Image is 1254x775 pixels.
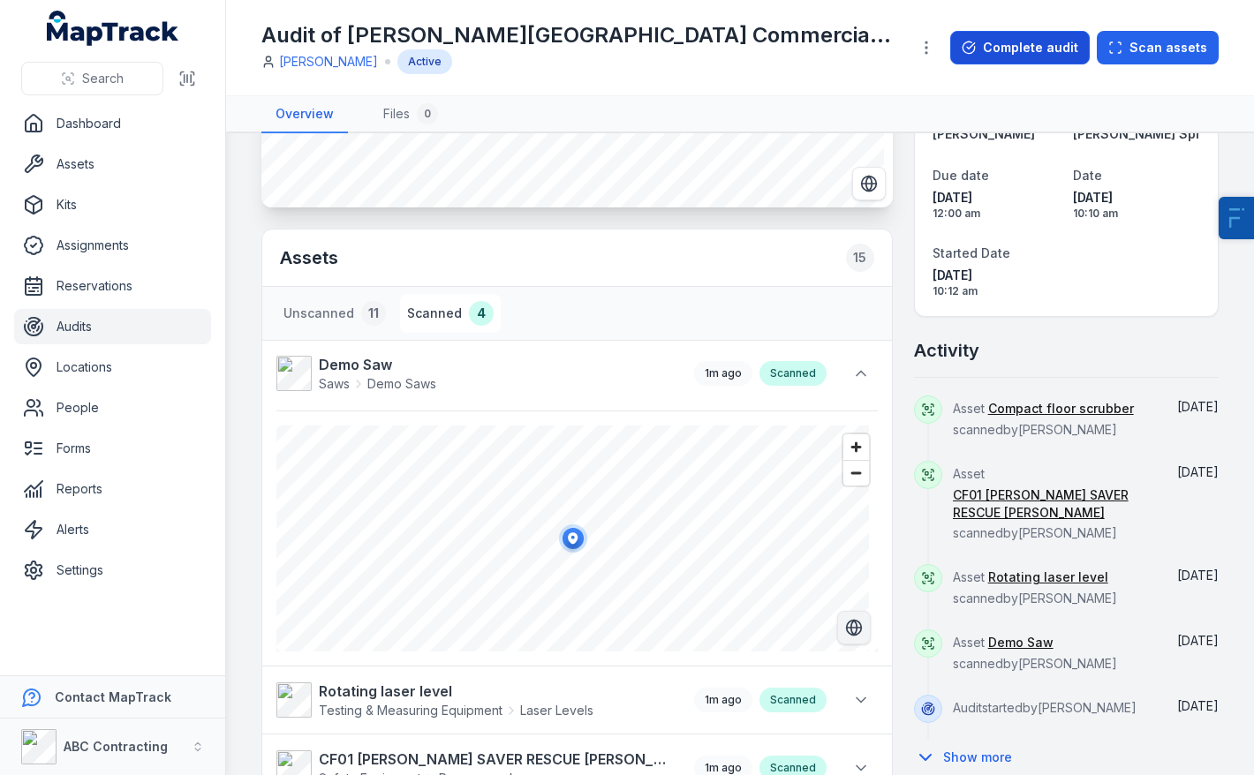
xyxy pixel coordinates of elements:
time: 20/08/2025, 10:12:29 am [705,366,742,380]
span: 1m ago [705,366,742,380]
button: Zoom out [843,460,869,485]
span: Search [82,70,124,87]
a: Kits [14,187,211,222]
h1: Audit of [PERSON_NAME][GEOGRAPHIC_DATA] Commercial Hub [261,21,895,49]
strong: Rotating laser level [319,681,593,702]
a: Rotating laser levelTesting & Measuring EquipmentLaser Levels [276,681,676,719]
span: Saws [319,375,350,393]
span: Audit started by [PERSON_NAME] [953,700,1137,715]
a: Reports [14,471,211,507]
time: 20/08/2025, 10:12:18 am [933,267,1060,298]
a: Audits [14,309,211,344]
time: 20/08/2025, 10:12:30 am [1177,568,1219,583]
a: Overview [261,96,348,133]
a: Locations [14,350,211,385]
a: [PERSON_NAME] [279,53,378,71]
a: Demo SawSawsDemo Saws [276,354,676,393]
h2: Assets [280,244,874,272]
a: MapTrack [47,11,179,46]
a: Rotating laser level [988,568,1108,586]
span: [DATE] [933,267,1060,284]
time: 20/08/2025, 10:12:35 am [705,761,742,774]
a: Dashboard [14,106,211,141]
span: Due date [933,168,989,183]
time: 20/08/2025, 10:12:27 am [1177,633,1219,648]
a: Demo Saw [988,634,1054,651]
strong: CF01 [PERSON_NAME] SAVER RESCUE [PERSON_NAME] [319,749,676,770]
time: 20/08/2025, 10:12:18 am [1177,698,1219,713]
span: 1m ago [705,761,742,774]
a: Reservations [14,268,211,304]
time: 20/08/2025, 10:10:29 am [1073,189,1200,221]
button: Search [21,62,163,95]
button: Switch to Satellite View [852,167,886,200]
a: Files0 [369,96,452,133]
button: Zoom in [843,434,869,460]
button: Unscanned11 [276,294,393,333]
a: Assignments [14,228,211,263]
a: Settings [14,553,211,588]
canvas: Map [276,425,869,651]
span: [DATE] [1177,698,1219,713]
button: Scanned4 [400,294,501,333]
time: 31/08/2025, 12:00:00 am [933,189,1060,221]
a: Alerts [14,512,211,547]
span: 1m ago [705,693,742,706]
span: Asset scanned by [PERSON_NAME] [953,569,1117,606]
span: Started Date [933,245,1010,260]
strong: ABC Contracting [64,739,168,754]
span: Testing & Measuring Equipment [319,702,502,719]
span: [DATE] [1177,399,1219,414]
span: 12:00 am [933,207,1060,221]
a: People [14,390,211,425]
div: 15 [846,244,874,272]
a: CF01 [PERSON_NAME] SAVER RESCUE [PERSON_NAME] [953,486,1152,522]
span: 10:12 am [933,284,1060,298]
span: [DATE] [1177,568,1219,583]
div: 4 [469,301,494,326]
div: Scanned [759,688,827,712]
div: Active [397,49,452,74]
span: [DATE] [1177,464,1219,479]
a: Assets [14,147,211,182]
a: Compact floor scrubber [988,400,1134,418]
time: 20/08/2025, 10:12:32 am [1177,464,1219,479]
span: Asset scanned by [PERSON_NAME] [953,401,1134,437]
time: 20/08/2025, 10:12:36 am [1177,399,1219,414]
strong: Demo Saw [319,354,436,375]
span: [DATE] [1177,633,1219,648]
span: Asset scanned by [PERSON_NAME] [953,466,1152,540]
strong: Contact MapTrack [55,689,171,704]
button: Complete audit [950,31,1090,64]
h2: Activity [914,338,979,363]
span: 10:10 am [1073,207,1200,221]
a: [PERSON_NAME] Springs Commercial Hub [1073,125,1200,143]
div: Scanned [759,361,827,386]
span: Asset scanned by [PERSON_NAME] [953,635,1117,671]
a: Forms [14,431,211,466]
time: 20/08/2025, 10:12:30 am [705,693,742,706]
span: Demo Saws [367,375,436,393]
span: Date [1073,168,1102,183]
span: [DATE] [1073,189,1200,207]
span: [DATE] [933,189,1060,207]
span: Laser Levels [520,702,593,719]
button: Switch to Satellite View [837,611,871,644]
a: [PERSON_NAME] [933,125,1060,143]
div: 0 [417,103,438,124]
div: 11 [361,301,386,326]
button: Scan assets [1097,31,1219,64]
